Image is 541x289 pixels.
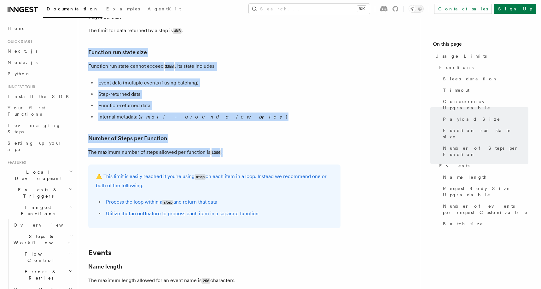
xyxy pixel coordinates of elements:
a: Node.js [5,57,74,68]
button: Errors & Retries [11,266,74,284]
button: Toggle dark mode [409,5,424,13]
a: Number of events per request Customizable [440,200,528,218]
h4: On this page [433,40,528,50]
span: Errors & Retries [11,269,68,281]
a: Documentation [43,2,102,18]
span: Batch size [443,221,483,227]
code: 4MB [173,28,182,34]
span: Inngest Functions [5,204,68,217]
a: Next.js [5,45,74,57]
a: Function run state size [440,125,528,142]
span: Quick start [5,39,32,44]
button: Inngest Functions [5,202,74,219]
a: Concurrency Upgradable [440,96,528,113]
li: Process the loop within a and return that data [104,198,333,207]
code: 256 [201,278,210,284]
a: Setting up your app [5,137,74,155]
span: Install the SDK [8,94,73,99]
a: Contact sales [434,4,492,14]
kbd: ⌘K [357,6,366,12]
li: Step-returned data [96,90,340,99]
a: Number of Steps per Function [88,134,167,143]
a: Functions [437,62,528,73]
span: Node.js [8,60,38,65]
li: Function-returned data [96,101,340,110]
a: Sign Up [494,4,536,14]
span: Flow Control [11,251,68,263]
span: Python [8,71,31,76]
span: Documentation [47,6,99,11]
a: Leveraging Steps [5,120,74,137]
li: Event data (multiple events if using batching) [96,78,340,87]
span: Inngest tour [5,84,35,90]
li: Internal metadata ( ) [96,113,340,121]
p: Function run state cannot exceed . Its state includes: [88,62,340,71]
span: Your first Functions [8,105,45,117]
a: Timeout [440,84,528,96]
a: Name length [440,171,528,183]
button: Search...⌘K [249,4,370,14]
span: AgentKit [148,6,181,11]
li: Utilize the feature to process each item in a separate function [104,209,333,218]
span: Sleep duration [443,76,498,82]
p: The maximum length allowed for an event name is characters. [88,276,340,285]
a: Number of Steps per Function [440,142,528,160]
a: fan out [129,211,145,217]
a: Request Body Size Upgradable [440,183,528,200]
a: Usage Limits [433,50,528,62]
span: Setting up your app [8,141,62,152]
span: Functions [439,64,474,71]
button: Steps & Workflows [11,231,74,248]
span: Timeout [443,87,469,93]
button: Local Development [5,166,74,184]
a: Install the SDK [5,91,74,102]
a: Python [5,68,74,79]
span: Events [439,163,469,169]
span: Payload Size [443,116,500,122]
span: Leveraging Steps [8,123,61,134]
span: Next.js [8,49,38,54]
a: Overview [11,219,74,231]
span: Request Body Size Upgradable [443,185,528,198]
span: Function run state size [443,127,528,140]
span: Steps & Workflows [11,233,70,246]
a: Function run state size [88,48,147,57]
a: Payload Size [440,113,528,125]
span: Events & Triggers [5,187,69,199]
a: Sleep duration [440,73,528,84]
code: 1000 [210,150,221,155]
a: Events [88,248,112,257]
p: ⚠️ This limit is easily reached if you're using on each item in a loop. Instead we recommend one ... [96,172,333,190]
span: Number of Steps per Function [443,145,528,158]
code: step [162,200,173,205]
em: small - around a few bytes [140,114,286,120]
p: The maximum number of steps allowed per function is . [88,148,340,157]
a: Batch size [440,218,528,229]
code: 32MB [164,64,175,69]
span: Concurrency Upgradable [443,98,528,111]
span: Examples [106,6,140,11]
span: Overview [14,223,79,228]
span: Features [5,160,26,165]
a: AgentKit [144,2,185,17]
a: Home [5,23,74,34]
span: Number of events per request Customizable [443,203,528,216]
span: Home [8,25,25,32]
a: Name length [88,262,122,271]
a: Events [437,160,528,171]
span: Name length [443,174,487,180]
button: Events & Triggers [5,184,74,202]
button: Flow Control [11,248,74,266]
a: Examples [102,2,144,17]
p: The limit for data returned by a step is . [88,26,340,35]
a: Your first Functions [5,102,74,120]
span: Local Development [5,169,69,182]
code: step [195,174,206,180]
span: Usage Limits [435,53,487,59]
